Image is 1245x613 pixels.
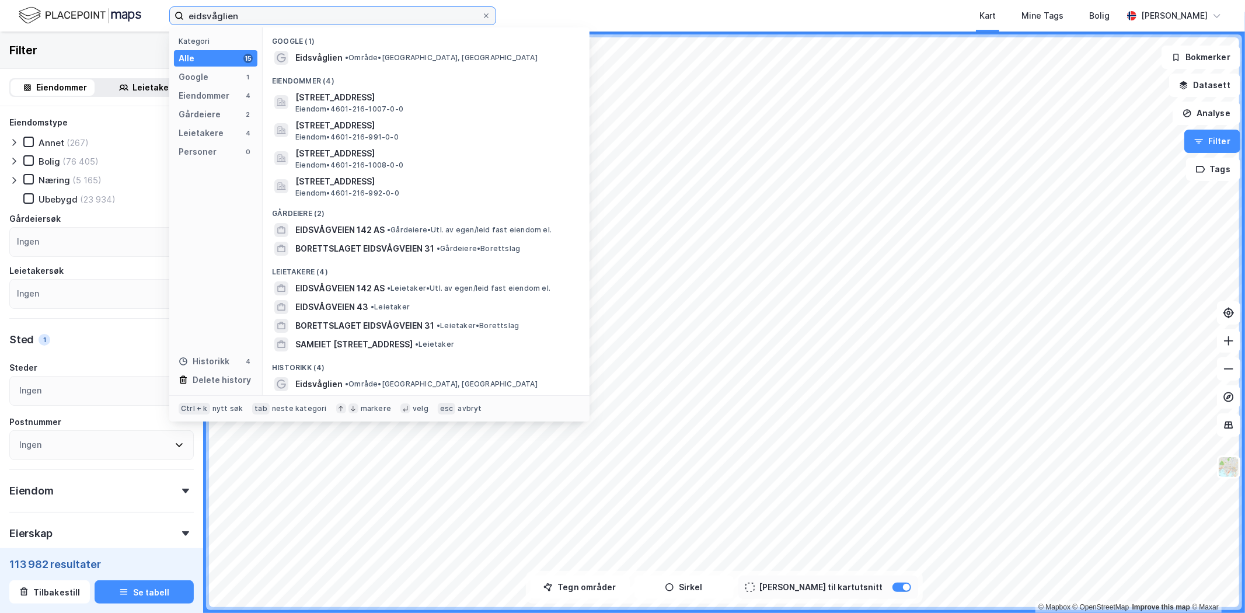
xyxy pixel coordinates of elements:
[17,235,39,249] div: Ingen
[184,7,482,25] input: Søk på adresse, matrikkel, gårdeiere, leietakere eller personer
[193,373,251,387] div: Delete history
[438,403,456,415] div: esc
[295,300,368,314] span: EIDSVÅGVEIEN 43
[9,41,37,60] div: Filter
[9,361,37,375] div: Steder
[1132,603,1190,611] a: Improve this map
[1073,603,1129,611] a: OpenStreetMap
[179,37,257,46] div: Kategori
[133,81,178,95] div: Leietakere
[272,404,327,413] div: neste kategori
[19,384,41,398] div: Ingen
[243,91,253,100] div: 4
[9,415,61,429] div: Postnummer
[9,527,52,541] div: Eierskap
[179,354,229,368] div: Historikk
[979,9,996,23] div: Kart
[295,90,576,105] span: [STREET_ADDRESS]
[39,137,64,148] div: Annet
[437,244,520,253] span: Gårdeiere • Borettslag
[179,145,217,159] div: Personer
[387,284,550,293] span: Leietaker • Utl. av egen/leid fast eiendom el.
[179,70,208,84] div: Google
[458,404,482,413] div: avbryt
[1141,9,1208,23] div: [PERSON_NAME]
[9,557,194,571] div: 113 982 resultater
[387,225,390,234] span: •
[39,334,50,346] div: 1
[263,258,590,279] div: Leietakere (4)
[1218,456,1240,478] img: Z
[243,357,253,366] div: 4
[415,340,454,349] span: Leietaker
[371,302,374,311] span: •
[243,110,253,119] div: 2
[1162,46,1240,69] button: Bokmerker
[252,403,270,415] div: tab
[62,156,99,167] div: (76 405)
[437,244,440,253] span: •
[243,72,253,82] div: 1
[295,242,434,256] span: BORETTSLAGET EIDSVÅGVEIEN 31
[1184,130,1240,153] button: Filter
[243,147,253,156] div: 0
[9,580,90,604] button: Tilbakestill
[80,194,116,205] div: (23 934)
[179,107,221,121] div: Gårdeiere
[387,284,390,292] span: •
[39,194,78,205] div: Ubebygd
[531,576,630,599] button: Tegn områder
[345,379,348,388] span: •
[19,5,141,26] img: logo.f888ab2527a4732fd821a326f86c7f29.svg
[295,223,385,237] span: EIDSVÅGVEIEN 142 AS
[263,27,590,48] div: Google (1)
[9,484,54,498] div: Eiendom
[295,105,403,114] span: Eiendom • 4601-216-1007-0-0
[634,576,734,599] button: Sirkel
[295,161,403,170] span: Eiendom • 4601-216-1008-0-0
[37,81,88,95] div: Eiendommer
[345,379,538,389] span: Område • [GEOGRAPHIC_DATA], [GEOGRAPHIC_DATA]
[243,128,253,138] div: 4
[263,67,590,88] div: Eiendommer (4)
[39,175,70,186] div: Næring
[415,340,419,349] span: •
[1038,603,1070,611] a: Mapbox
[295,319,434,333] span: BORETTSLAGET EIDSVÅGVEIEN 31
[295,337,413,351] span: SAMEIET [STREET_ADDRESS]
[263,200,590,221] div: Gårdeiere (2)
[295,189,399,198] span: Eiendom • 4601-216-992-0-0
[19,438,41,452] div: Ingen
[243,54,253,63] div: 15
[1089,9,1110,23] div: Bolig
[345,53,348,62] span: •
[179,51,194,65] div: Alle
[437,321,440,330] span: •
[361,404,391,413] div: markere
[9,264,64,278] div: Leietakersøk
[387,225,552,235] span: Gårdeiere • Utl. av egen/leid fast eiendom el.
[1169,74,1240,97] button: Datasett
[1187,557,1245,613] iframe: Chat Widget
[179,403,210,415] div: Ctrl + k
[295,51,343,65] span: Eidsvåglien
[295,147,576,161] span: [STREET_ADDRESS]
[413,404,428,413] div: velg
[263,354,590,375] div: Historikk (4)
[295,119,576,133] span: [STREET_ADDRESS]
[1187,557,1245,613] div: Kontrollprogram for chat
[9,116,68,130] div: Eiendomstype
[345,53,538,62] span: Område • [GEOGRAPHIC_DATA], [GEOGRAPHIC_DATA]
[295,133,399,142] span: Eiendom • 4601-216-991-0-0
[95,580,194,604] button: Se tabell
[1173,102,1240,125] button: Analyse
[17,287,39,301] div: Ingen
[759,580,883,594] div: [PERSON_NAME] til kartutsnitt
[1021,9,1063,23] div: Mine Tags
[295,175,576,189] span: [STREET_ADDRESS]
[9,212,61,226] div: Gårdeiersøk
[67,137,89,148] div: (267)
[212,404,243,413] div: nytt søk
[295,281,385,295] span: EIDSVÅGVEIEN 142 AS
[179,126,224,140] div: Leietakere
